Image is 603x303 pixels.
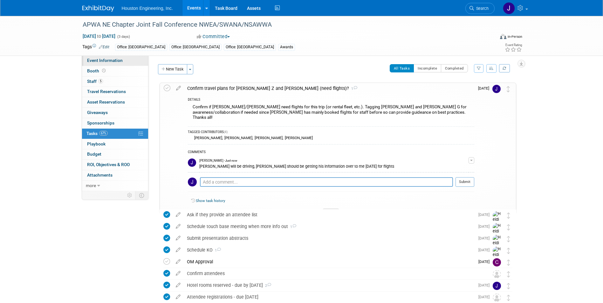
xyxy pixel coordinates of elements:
[507,86,510,92] i: Move task
[263,284,271,288] span: 2
[188,158,196,167] img: Jessica Lambrecht
[507,295,510,301] i: Move task
[82,181,148,191] a: more
[117,35,130,39] span: (3 days)
[188,135,474,141] div: , , ,
[507,248,510,254] i: Move task
[278,44,295,50] div: Awards
[507,212,510,219] i: Move task
[87,68,107,73] span: Booth
[87,89,126,94] span: Travel Reservations
[478,236,493,240] span: [DATE]
[184,280,475,291] div: Hotel rooms reserved - due by [DATE]
[493,282,501,290] img: Jessica Lambrecht
[441,64,468,72] button: Completed
[87,162,130,167] span: ROI, Objectives & ROO
[87,151,101,157] span: Budget
[493,235,502,257] img: Heidi Joarnt
[474,6,489,11] span: Search
[414,64,441,72] button: Incomplete
[115,44,167,50] div: Office: [GEOGRAPHIC_DATA]
[223,136,252,140] div: [PERSON_NAME]
[173,294,184,300] a: edit
[493,246,502,269] img: Heidi Joarnt
[478,224,493,229] span: [DATE]
[199,158,237,163] span: [PERSON_NAME] - Just now
[493,223,502,246] img: Heidi Joarnt
[184,245,475,255] div: Schedule KO
[457,33,523,43] div: Event Format
[499,64,510,72] a: Refresh
[173,271,184,276] a: edit
[135,191,148,199] td: Toggle Event Tabs
[99,45,109,49] a: Edit
[188,130,474,135] div: TAGGED CONTRIBUTORS
[87,172,113,178] span: Attachments
[188,103,474,123] div: Confirm if [PERSON_NAME]/[PERSON_NAME] need flights for this trip (or rental fleet, etc.). Taggin...
[82,44,109,51] td: Tags
[99,131,108,136] span: 67%
[465,3,495,14] a: Search
[456,177,474,187] button: Submit
[173,247,184,253] a: edit
[507,271,510,277] i: Move task
[82,149,148,159] a: Budget
[169,44,222,50] div: Office: [GEOGRAPHIC_DATA]
[184,233,475,244] div: Submit presentation abstracts
[173,212,184,218] a: edit
[82,77,148,87] a: Staff5
[82,87,148,97] a: Travel Reservations
[86,183,96,188] span: more
[87,99,125,104] span: Asset Reservations
[224,130,228,134] span: (4)
[87,110,108,115] span: Giveaways
[195,33,232,40] button: Committed
[184,256,475,267] div: OM Approval
[492,85,501,93] img: Jessica Lambrecht
[82,139,148,149] a: Playbook
[158,64,187,74] button: New Task
[82,97,148,107] a: Asset Reservations
[173,224,184,229] a: edit
[507,259,510,266] i: Move task
[87,79,103,84] span: Staff
[493,211,502,234] img: Heidi Joarnt
[82,170,148,180] a: Attachments
[96,34,102,39] span: to
[500,34,506,39] img: Format-Inperson.png
[224,44,276,50] div: Office: [GEOGRAPHIC_DATA]
[87,58,123,63] span: Event Information
[86,131,108,136] span: Tasks
[98,79,103,84] span: 5
[478,86,492,91] span: [DATE]
[184,268,480,279] div: Confirm attendees
[101,68,107,73] span: Booth not reserved yet
[493,258,501,266] img: Chris Furman
[82,108,148,118] a: Giveaways
[493,293,501,302] img: Unassigned
[82,5,114,12] img: ExhibitDay
[283,136,313,140] div: [PERSON_NAME]
[288,225,296,229] span: 1
[349,87,357,91] span: 1
[173,282,184,288] a: edit
[188,98,474,103] div: DETAILS
[82,66,148,76] a: Booth
[478,295,493,299] span: [DATE]
[82,118,148,128] a: Sponsorships
[213,248,221,252] span: 1
[193,136,222,140] div: [PERSON_NAME]
[507,34,522,39] div: In-Person
[82,33,116,39] span: [DATE] [DATE]
[87,120,114,125] span: Sponsorships
[173,259,184,265] a: edit
[507,236,510,242] i: Move task
[505,44,522,47] div: Event Rating
[173,235,184,241] a: edit
[80,19,485,30] div: APWA NE Chapter Joint Fall Conference NWEA/SWANA/NSAWWA
[390,64,414,72] button: All Tasks
[196,199,225,203] a: Show task history
[478,259,493,264] span: [DATE]
[87,141,106,146] span: Playbook
[188,178,197,186] img: Jessica Lambrecht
